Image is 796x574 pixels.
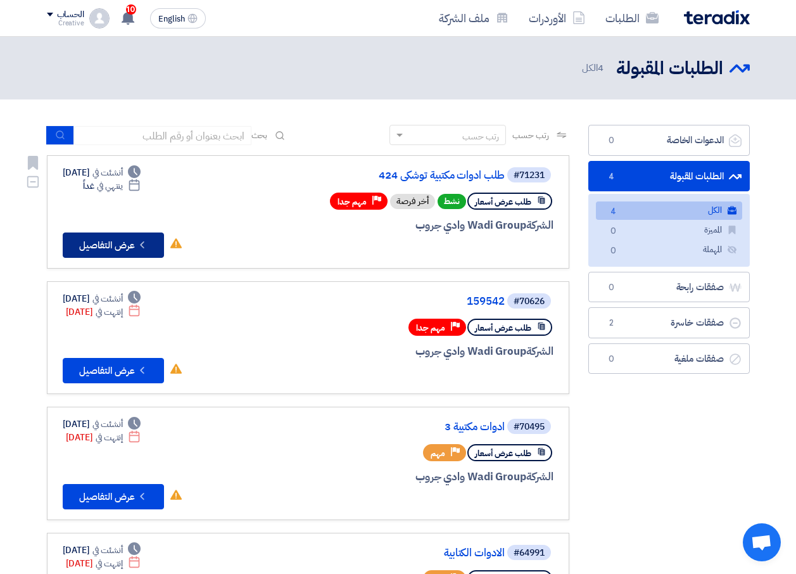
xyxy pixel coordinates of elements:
[66,305,141,319] div: [DATE]
[63,166,141,179] div: [DATE]
[475,196,531,208] span: طلب عرض أسعار
[604,170,619,183] span: 4
[514,297,545,306] div: #70626
[588,343,750,374] a: صفقات ملغية0
[57,10,84,20] div: الحساب
[251,129,268,142] span: بحث
[63,484,164,509] button: عرض التفاصيل
[89,8,110,29] img: profile_test.png
[63,292,141,305] div: [DATE]
[63,544,141,557] div: [DATE]
[514,171,545,180] div: #71231
[616,56,723,81] h2: الطلبات المقبولة
[596,221,742,239] a: المميزة
[475,322,531,334] span: طلب عرض أسعار
[47,20,84,27] div: Creative
[588,307,750,338] a: صفقات خاسرة2
[512,129,548,142] span: رتب حسب
[743,523,781,561] a: Open chat
[582,61,606,75] span: الكل
[251,296,505,307] a: 159542
[588,161,750,192] a: الطلبات المقبولة4
[390,194,435,209] div: أخر فرصة
[514,423,545,431] div: #70495
[63,358,164,383] button: عرض التفاصيل
[92,418,123,431] span: أنشئت في
[158,15,185,23] span: English
[604,353,619,366] span: 0
[526,217,553,233] span: الشركة
[438,194,466,209] span: نشط
[83,179,141,193] div: غداً
[92,292,123,305] span: أنشئت في
[126,4,136,15] span: 10
[66,431,141,444] div: [DATE]
[63,233,164,258] button: عرض التفاصيل
[249,217,553,234] div: Wadi Group وادي جروب
[249,469,553,485] div: Wadi Group وادي جروب
[596,241,742,259] a: المهملة
[249,343,553,360] div: Wadi Group وادي جروب
[595,3,669,33] a: الطلبات
[97,179,123,193] span: ينتهي في
[416,322,445,334] span: مهم جدا
[74,126,251,145] input: ابحث بعنوان أو رقم الطلب
[526,343,553,359] span: الشركة
[96,431,123,444] span: إنتهت في
[338,196,367,208] span: مهم جدا
[604,317,619,329] span: 2
[462,130,499,143] div: رتب حسب
[588,272,750,303] a: صفقات رابحة0
[526,469,553,485] span: الشركة
[606,205,621,219] span: 4
[92,166,123,179] span: أنشئت في
[251,421,505,433] a: ادوات مكتبية 3
[606,245,621,258] span: 0
[96,557,123,570] span: إنتهت في
[66,557,141,570] div: [DATE]
[96,305,123,319] span: إنتهت في
[251,547,505,559] a: الادوات الكتابية
[598,61,603,75] span: 4
[431,447,445,459] span: مهم
[604,134,619,147] span: 0
[92,544,123,557] span: أنشئت في
[63,418,141,431] div: [DATE]
[596,201,742,220] a: الكل
[429,3,519,33] a: ملف الشركة
[588,125,750,156] a: الدعوات الخاصة0
[514,549,545,558] div: #64991
[604,281,619,294] span: 0
[475,447,531,459] span: طلب عرض أسعار
[684,10,750,25] img: Teradix logo
[519,3,595,33] a: الأوردرات
[251,170,505,181] a: طلب ادوات مكتبية توشكي 424
[606,225,621,238] span: 0
[150,8,206,29] button: English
